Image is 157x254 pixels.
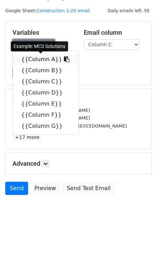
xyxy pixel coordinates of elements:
[13,133,42,142] a: +17 more
[13,108,90,113] small: [EMAIL_ADDRESS][DOMAIN_NAME]
[11,41,68,51] div: Example: MC3 Solutions
[13,121,78,132] a: {{Column G}}
[13,65,78,76] a: {{Column B}}
[105,7,152,15] span: Daily emails left: 50
[13,54,78,65] a: {{Column A}}
[13,29,73,36] h5: Variables
[13,87,78,98] a: {{Column D}}
[13,76,78,87] a: {{Column C}}
[105,8,152,13] a: Daily emails left: 50
[13,98,78,109] a: {{Column E}}
[5,8,90,13] small: Google Sheet:
[36,8,90,13] a: Construction 1-20 email
[122,221,157,254] iframe: Chat Widget
[13,160,144,167] h5: Advanced
[13,115,90,121] small: [EMAIL_ADDRESS][DOMAIN_NAME]
[84,29,144,36] h5: Email column
[13,109,78,121] a: {{Column F}}
[5,182,28,195] a: Send
[62,182,115,195] a: Send Test Email
[30,182,60,195] a: Preview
